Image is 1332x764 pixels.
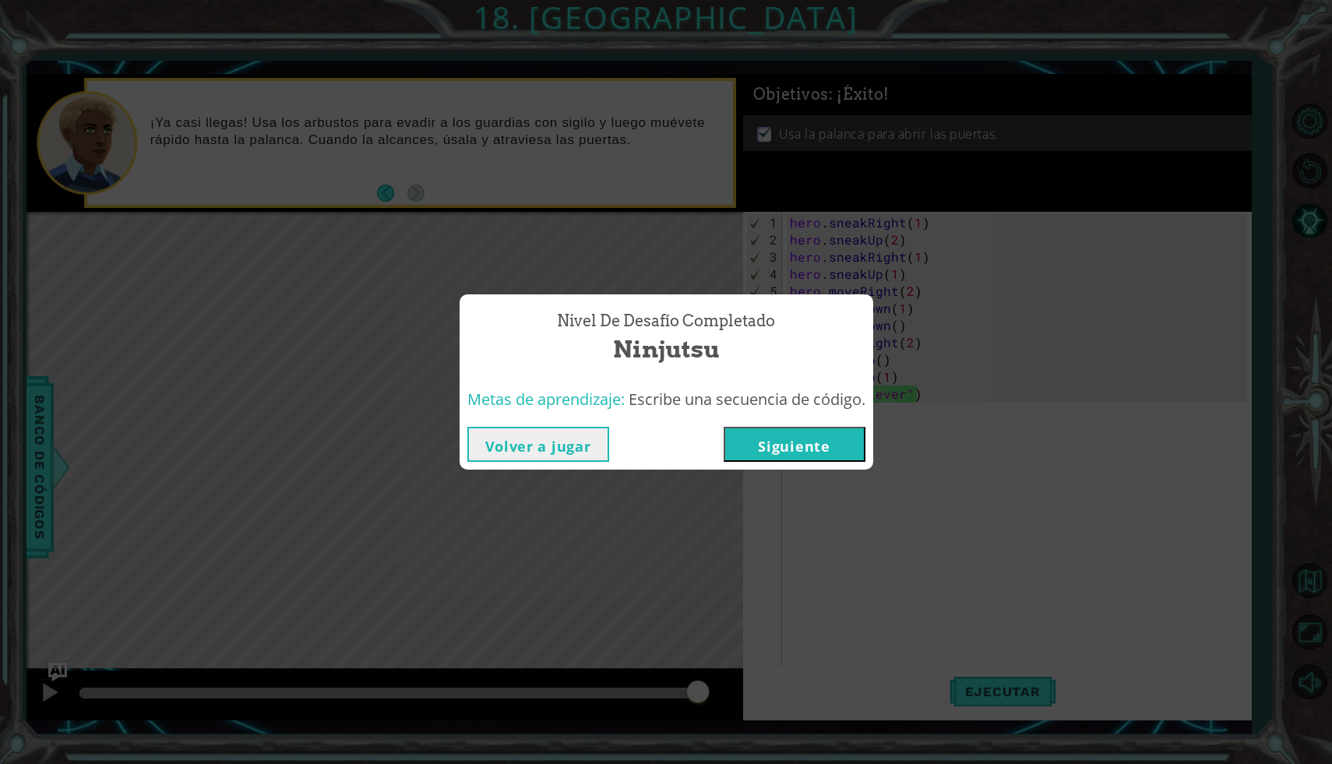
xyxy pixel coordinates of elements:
span: Nivel de desafío Completado [557,310,775,333]
span: Ninjutsu [613,333,720,366]
button: Volver a jugar [467,427,609,462]
span: Metas de aprendizaje: [467,389,625,410]
span: Escribe una secuencia de código. [629,389,865,410]
button: Siguiente [724,427,865,462]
